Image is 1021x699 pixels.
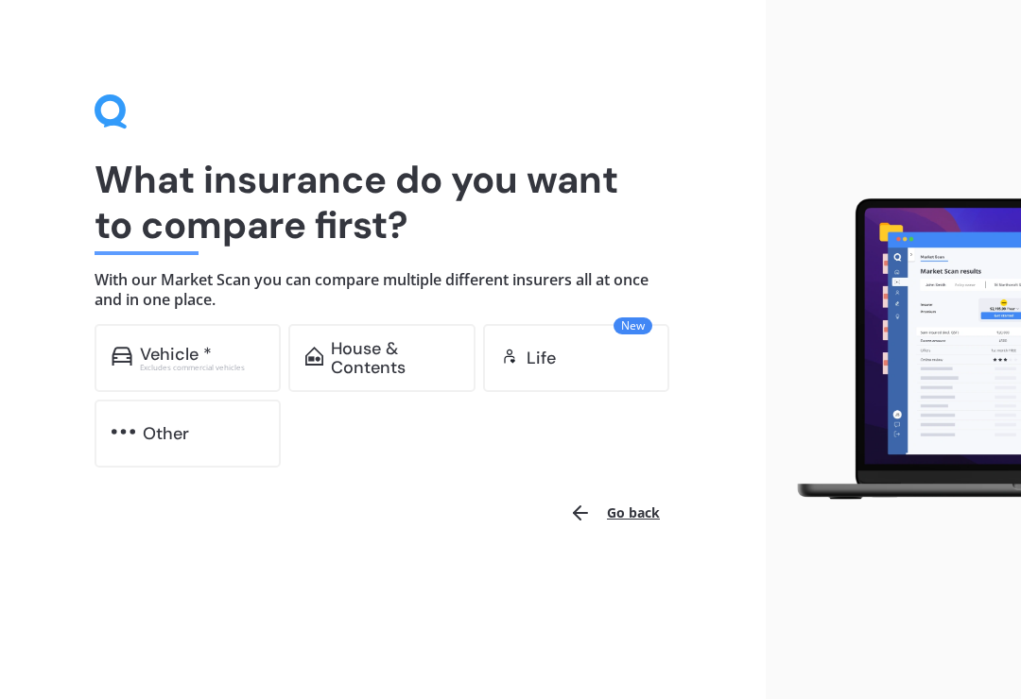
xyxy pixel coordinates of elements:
div: Excludes commercial vehicles [140,364,265,371]
img: car.f15378c7a67c060ca3f3.svg [112,347,132,366]
img: home-and-contents.b802091223b8502ef2dd.svg [305,347,323,366]
div: House & Contents [331,339,458,377]
div: Life [527,349,556,367]
img: other.81dba5aafe580aa69f38.svg [112,422,135,441]
span: New [614,317,652,334]
div: Vehicle * [140,345,212,364]
h4: With our Market Scan you can compare multiple different insurers all at once and in one place. [95,270,671,309]
div: Other [143,424,189,443]
img: life.f720d6a2d7cdcd3ad642.svg [500,347,519,366]
img: laptop.webp [781,192,1021,506]
h1: What insurance do you want to compare first? [95,157,671,247]
button: Go back [558,490,671,536]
